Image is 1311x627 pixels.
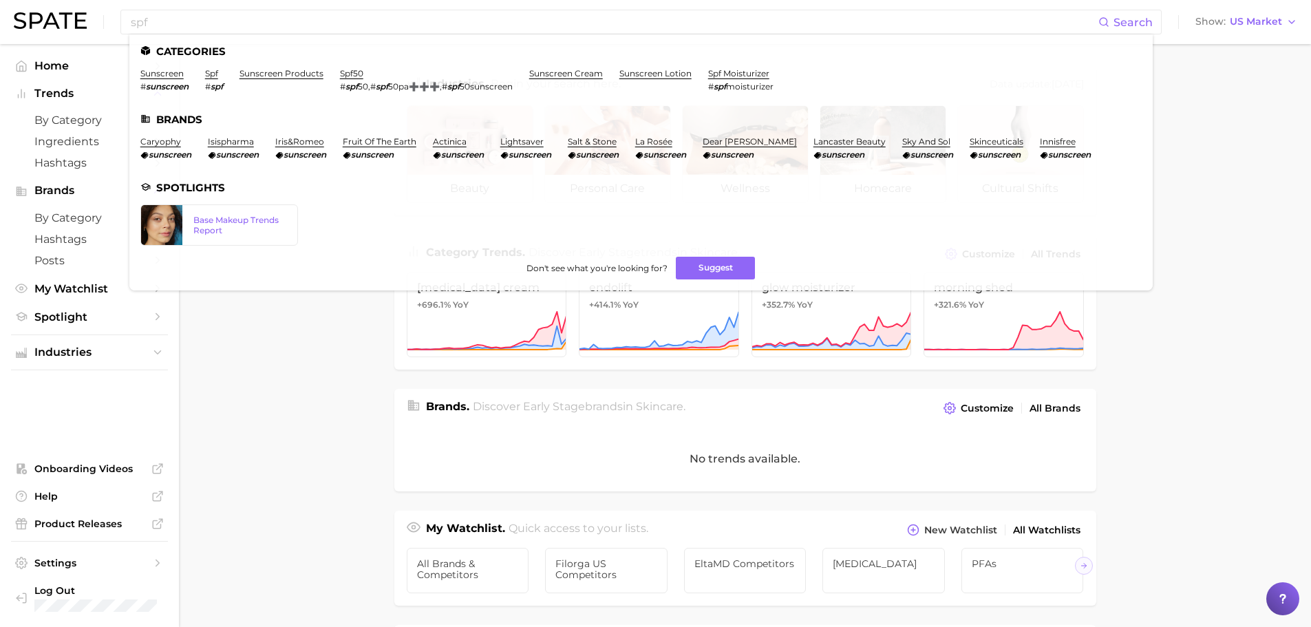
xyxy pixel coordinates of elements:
[417,558,519,580] span: All Brands & Competitors
[11,513,168,534] a: Product Releases
[1013,524,1080,536] span: All Watchlists
[11,83,168,104] button: Trends
[146,81,189,92] em: sunscreen
[34,490,145,502] span: Help
[978,149,1021,160] em: sunscreen
[388,81,440,92] span: 50pa➕➕➕
[910,149,953,160] em: sunscreen
[708,68,769,78] a: spf moisturizer
[833,558,935,569] span: [MEDICAL_DATA]
[211,81,223,92] em: spf
[376,81,388,92] em: spf
[11,553,168,573] a: Settings
[129,10,1098,34] input: Search here for a brand, industry, or ingredient
[940,398,1016,418] button: Customize
[140,68,184,78] a: sunscreen
[568,136,617,147] a: salt & stone
[34,156,145,169] span: Hashtags
[34,87,145,100] span: Trends
[694,558,796,569] span: EltaMD Competitors
[500,136,544,147] a: lightsaver
[752,272,912,357] a: glow moisturizer+352.7% YoY
[714,81,726,92] em: spf
[140,81,146,92] span: #
[473,400,685,413] span: Discover Early Stage brands in .
[1075,557,1093,575] button: Scroll Right
[34,254,145,267] span: Posts
[509,149,551,160] em: sunscreen
[34,463,145,475] span: Onboarding Videos
[635,136,672,147] a: la rosée
[1040,136,1076,147] a: innisfree
[140,136,181,147] a: caryophy
[703,136,797,147] a: dear [PERSON_NAME]
[11,207,168,229] a: by Category
[643,149,686,160] em: sunscreen
[636,400,683,413] span: skincare
[708,81,714,92] span: #
[1195,18,1226,25] span: Show
[34,59,145,72] span: Home
[11,342,168,363] button: Industries
[684,548,807,593] a: EltaMD Competitors
[11,278,168,299] a: My Watchlist
[239,68,323,78] a: sunscreen products
[460,81,513,92] span: 50sunscreen
[1192,13,1301,31] button: ShowUS Market
[34,184,145,197] span: Brands
[426,400,469,413] span: Brands .
[579,272,739,357] a: endolift+414.1% YoY
[11,152,168,173] a: Hashtags
[216,149,259,160] em: sunscreen
[711,149,754,160] em: sunscreen
[961,403,1014,414] span: Customize
[11,306,168,328] a: Spotlight
[34,233,145,246] span: Hashtags
[1026,399,1084,418] a: All Brands
[426,520,505,540] h1: My Watchlist.
[351,149,394,160] em: sunscreen
[140,182,1142,193] li: Spotlights
[34,518,145,530] span: Product Releases
[394,426,1096,491] div: No trends available.
[345,81,358,92] em: spf
[358,81,368,92] span: 50
[433,136,467,147] a: actinica
[676,257,755,279] button: Suggest
[140,45,1142,57] li: Categories
[11,55,168,76] a: Home
[34,135,145,148] span: Ingredients
[343,136,416,147] a: fruit of the earth
[370,81,376,92] span: #
[970,136,1023,147] a: skinceuticals
[34,584,234,597] span: Log Out
[1113,16,1153,29] span: Search
[1230,18,1282,25] span: US Market
[14,12,87,29] img: SPATE
[34,310,145,323] span: Spotlight
[902,136,950,147] a: sky and sol
[1048,149,1091,160] em: sunscreen
[284,149,326,160] em: sunscreen
[407,272,567,357] a: [MEDICAL_DATA] cream+696.1% YoY
[442,81,447,92] span: #
[417,299,451,310] span: +696.1%
[340,81,513,92] div: , ,
[453,299,469,310] span: YoY
[589,299,621,310] span: +414.1%
[11,486,168,507] a: Help
[972,558,1074,569] span: PFAs
[275,136,324,147] a: iris&romeo
[509,520,648,540] h2: Quick access to your lists.
[822,548,945,593] a: [MEDICAL_DATA]
[797,299,813,310] span: YoY
[34,346,145,359] span: Industries
[968,299,984,310] span: YoY
[934,299,966,310] span: +321.6%
[726,81,774,92] span: moisturizer
[545,548,668,593] a: Filorga US Competitors
[904,520,1000,540] button: New Watchlist
[11,580,168,616] a: Log out. Currently logged in with e-mail suzanne_youngblood@cpskinhealth.com.
[924,524,997,536] span: New Watchlist
[1030,403,1080,414] span: All Brands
